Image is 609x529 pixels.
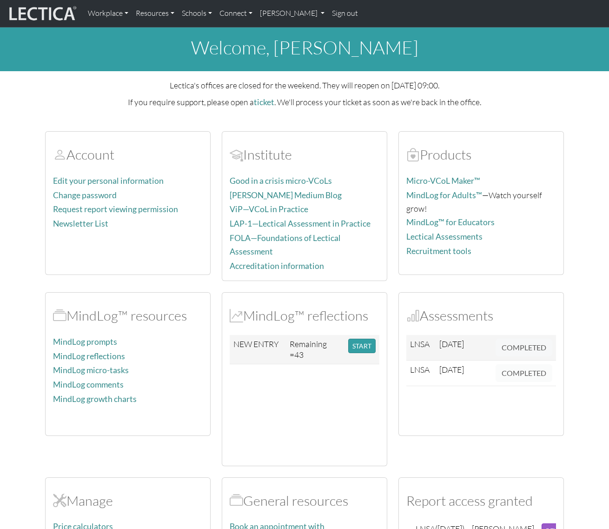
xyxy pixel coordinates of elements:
[230,261,324,271] a: Accreditation information
[53,492,66,509] span: Manage
[53,365,129,375] a: MindLog micro-tasks
[230,308,379,324] h2: MindLog™ reflections
[230,493,379,509] h2: General resources
[230,492,243,509] span: Resources
[53,176,164,186] a: Edit your personal information
[53,337,117,347] a: MindLog prompts
[406,232,483,241] a: Lectical Assessments
[439,364,464,375] span: [DATE]
[230,204,308,214] a: ViP—VCoL in Practice
[439,339,464,349] span: [DATE]
[53,147,203,163] h2: Account
[406,217,495,227] a: MindLog™ for Educators
[216,4,256,23] a: Connect
[230,146,243,163] span: Account
[53,351,125,361] a: MindLog reflections
[406,307,420,324] span: Assessments
[230,190,342,200] a: [PERSON_NAME] Medium Blog
[294,349,304,360] span: 43
[132,4,178,23] a: Resources
[254,97,274,107] a: ticket
[45,79,564,92] p: Lectica's offices are closed for the weekend. They will reopen on [DATE] 09:00.
[230,147,379,163] h2: Institute
[53,146,66,163] span: Account
[84,4,132,23] a: Workplace
[53,308,203,324] h2: MindLog™ resources
[53,219,108,228] a: Newsletter List
[53,307,66,324] span: MindLog™ resources
[230,219,371,228] a: LAP-1—Lectical Assessment in Practice
[406,493,556,509] h2: Report access granted
[406,246,471,256] a: Recruitment tools
[53,190,117,200] a: Change password
[286,335,344,364] td: Remaining =
[348,339,376,353] button: START
[230,233,341,256] a: FOLA—Foundations of Lectical Assessment
[328,4,362,23] a: Sign out
[53,380,124,389] a: MindLog comments
[45,95,564,109] p: If you require support, please open a . We'll process your ticket as soon as we're back in the of...
[230,307,243,324] span: MindLog
[406,335,436,361] td: LNSA
[7,5,77,22] img: lecticalive
[406,188,556,215] p: —Watch yourself grow!
[406,176,480,186] a: Micro-VCoL Maker™
[406,190,482,200] a: MindLog for Adults™
[230,176,332,186] a: Good in a crisis micro-VCoLs
[406,146,420,163] span: Products
[406,360,436,386] td: LNSA
[178,4,216,23] a: Schools
[53,204,178,214] a: Request report viewing permission
[53,493,203,509] h2: Manage
[230,335,286,364] td: NEW ENTRY
[406,308,556,324] h2: Assessments
[406,147,556,163] h2: Products
[53,394,137,404] a: MindLog growth charts
[256,4,328,23] a: [PERSON_NAME]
